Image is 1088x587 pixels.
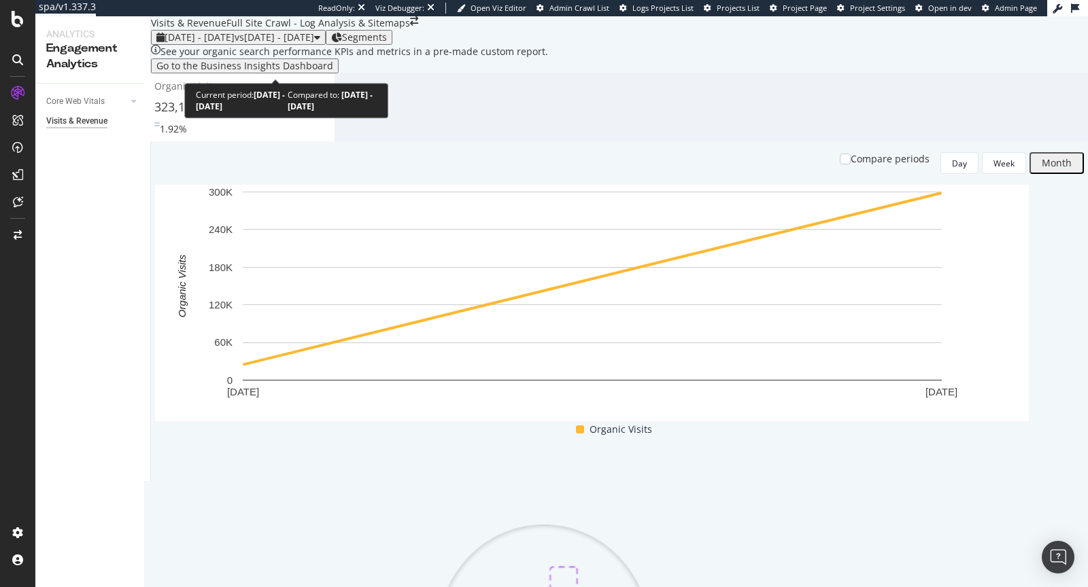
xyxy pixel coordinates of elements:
span: Organic Visits [154,79,217,92]
text: 180K [209,262,233,273]
text: [DATE] [925,386,957,397]
a: Logs Projects List [619,3,694,14]
button: Week [982,152,1026,174]
span: Project Settings [850,3,905,13]
div: Current period: [196,89,288,112]
div: Visits & Revenue [46,114,107,128]
span: vs [DATE] - [DATE] [235,31,314,43]
a: Project Page [770,3,827,14]
div: ReadOnly: [318,3,355,14]
span: [DATE] - [DATE] [165,31,235,43]
text: 60K [214,337,233,349]
text: 300K [209,186,233,198]
img: Equal [154,122,160,126]
span: Segments [342,31,387,43]
div: arrow-right-arrow-left [410,16,418,26]
div: Engagement Analytics [46,41,139,72]
span: Project Page [783,3,827,13]
span: Organic Visits [590,421,652,438]
div: Open Intercom Messenger [1042,541,1074,573]
b: [DATE] - [DATE] [196,89,285,112]
span: 323,115 [154,99,199,115]
div: Compare periods [851,152,930,166]
b: [DATE] - [DATE] [288,89,373,112]
div: Month [1042,158,1072,168]
div: Full Site Crawl - Log Analysis & Sitemaps [226,16,410,30]
button: Go to the Business Insights Dashboard [151,58,339,73]
a: Projects List [704,3,760,14]
div: Viz Debugger: [375,3,424,14]
a: Open Viz Editor [457,3,526,14]
div: Analytics [46,27,139,41]
text: Organic Visits [176,255,188,318]
div: Week [993,158,1015,169]
div: Compared to: [288,89,377,112]
button: Segments [326,30,392,45]
span: Projects List [717,3,760,13]
a: Core Web Vitals [46,94,127,109]
text: 0 [227,374,233,386]
text: 240K [209,224,233,235]
button: Month [1030,152,1084,174]
a: Project Settings [837,3,905,14]
div: info banner [151,45,1088,73]
span: Logs Projects List [632,3,694,13]
div: See your organic search performance KPIs and metrics in a pre-made custom report. [160,45,548,58]
svg: A chart. [155,185,1029,421]
button: Day [940,152,979,174]
a: Visits & Revenue [46,114,141,128]
button: [DATE] - [DATE]vs[DATE] - [DATE] [151,30,326,45]
span: Admin Page [995,3,1037,13]
span: Open in dev [928,3,972,13]
span: Admin Crawl List [549,3,609,13]
text: 120K [209,299,233,310]
div: Visits & Revenue [151,16,226,30]
div: Day [952,158,967,169]
span: Open Viz Editor [471,3,526,13]
a: Open in dev [915,3,972,14]
text: [DATE] [227,386,259,397]
a: Admin Page [982,3,1037,14]
div: Core Web Vitals [46,94,105,109]
a: Admin Crawl List [537,3,609,14]
div: 1.92% [160,122,187,136]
